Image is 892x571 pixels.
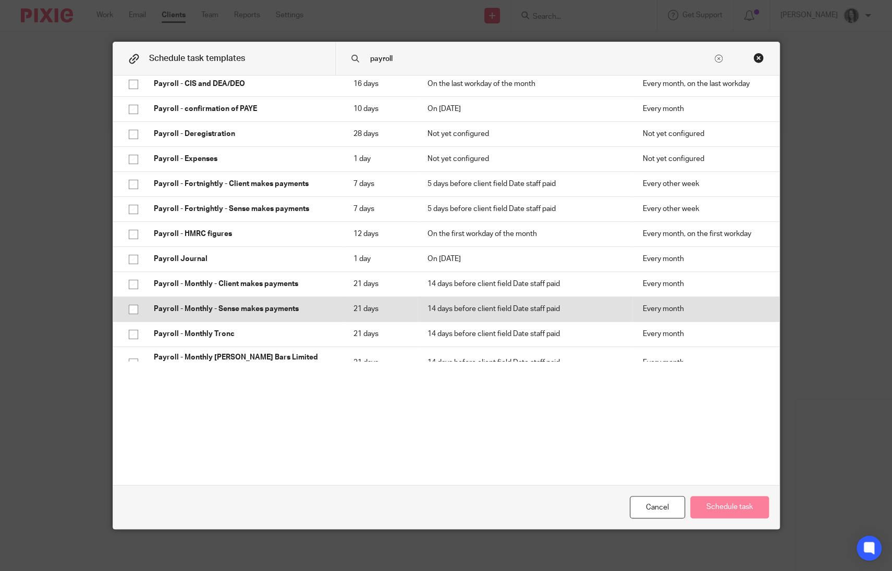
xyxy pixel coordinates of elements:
p: Every month, on the first workday [643,229,763,239]
div: Cancel [630,496,685,518]
p: Every month [643,279,763,289]
input: Search task templates... [369,53,713,65]
p: Payroll - Fortnightly - Client makes payments [154,179,333,189]
p: 21 days [353,304,407,314]
p: Not yet configured [427,129,622,139]
p: On [DATE] [427,254,622,264]
p: On the first workday of the month [427,229,622,239]
p: 10 days [353,104,407,114]
p: Not yet configured [643,154,763,164]
p: 7 days [353,204,407,214]
p: 21 days [353,279,407,289]
p: Payroll - Fortnightly - Sense makes payments [154,204,333,214]
p: 7 days [353,179,407,189]
p: 28 days [353,129,407,139]
p: 16 days [353,79,407,89]
p: 1 day [353,254,407,264]
p: 14 days before client field Date staff paid [427,329,622,339]
p: Payroll - HMRC figures [154,229,333,239]
p: Payroll - Monthly - Client makes payments [154,279,333,289]
p: Payroll - confirmation of PAYE [154,104,333,114]
p: Payroll - Expenses [154,154,333,164]
p: 5 days before client field Date staff paid [427,179,622,189]
p: Not yet configured [427,154,622,164]
p: 12 days [353,229,407,239]
p: 21 days [353,329,407,339]
p: Payroll - Monthly - Sense makes payments [154,304,333,314]
p: 14 days before client field Date staff paid [427,304,622,314]
p: 14 days before client field Date staff paid [427,357,622,368]
p: 1 day [353,154,407,164]
p: Every other week [643,204,763,214]
p: 21 days [353,357,407,368]
p: Every month, on the last workday [643,79,763,89]
p: Every month [643,357,763,368]
p: 14 days before client field Date staff paid [427,279,622,289]
span: Schedule task templates [149,54,245,63]
p: On [DATE] [427,104,622,114]
p: Every month [643,329,763,339]
p: Payroll - Monthly Tronc [154,329,333,339]
div: Close this dialog window [753,53,764,63]
p: Payroll - CIS and DEA/DEO [154,79,333,89]
p: Every month [643,304,763,314]
p: Payroll - Monthly [PERSON_NAME] Bars Limited (cloned 11:48:28) [154,352,333,374]
p: Every month [643,254,763,264]
p: Not yet configured [643,129,763,139]
p: 5 days before client field Date staff paid [427,204,622,214]
p: Every month [643,104,763,114]
p: Payroll Journal [154,254,333,264]
p: Payroll - Deregistration [154,129,333,139]
p: Every other week [643,179,763,189]
p: On the last workday of the month [427,79,622,89]
button: Schedule task [690,496,769,518]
